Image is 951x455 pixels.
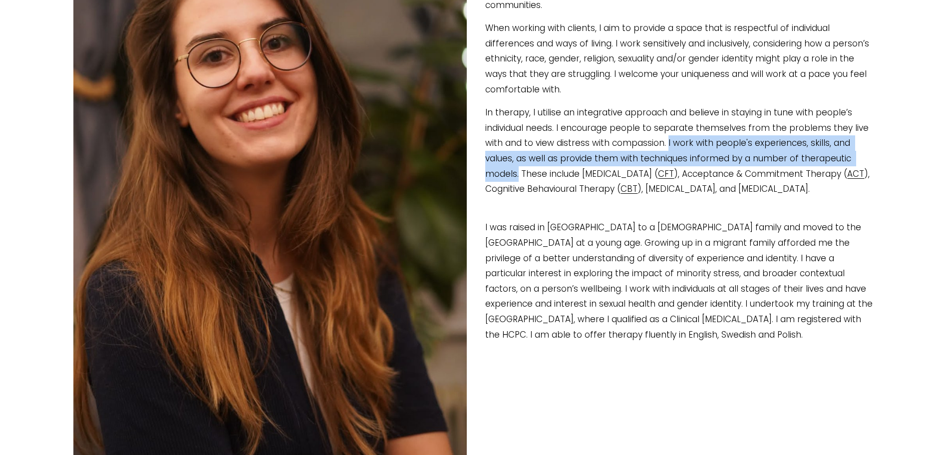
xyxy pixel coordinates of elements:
[73,205,878,342] p: I was raised in [GEOGRAPHIC_DATA] to a [DEMOGRAPHIC_DATA] family and moved to the [GEOGRAPHIC_DAT...
[73,20,878,97] p: When working with clients, I aim to provide a space that is respectful of individual differences ...
[621,183,637,195] a: CBT
[847,168,864,180] a: ACT
[658,168,674,180] a: CFT
[73,105,878,197] p: In therapy, I utilise an integrative approach and believe in staying in tune with people’s indivi...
